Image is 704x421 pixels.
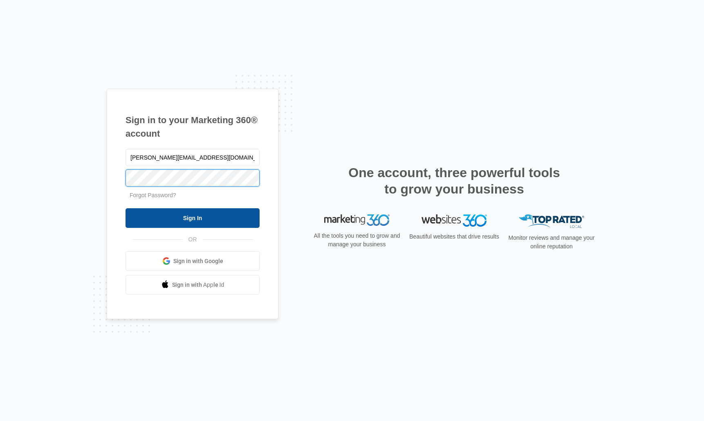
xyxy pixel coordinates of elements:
[172,281,224,289] span: Sign in with Apple Id
[183,235,203,244] span: OR
[422,214,487,226] img: Websites 360
[126,113,260,140] h1: Sign in to your Marketing 360® account
[126,251,260,271] a: Sign in with Google
[324,214,390,226] img: Marketing 360
[173,257,223,266] span: Sign in with Google
[519,214,584,228] img: Top Rated Local
[408,232,500,241] p: Beautiful websites that drive results
[506,234,597,251] p: Monitor reviews and manage your online reputation
[130,192,176,198] a: Forgot Password?
[126,275,260,295] a: Sign in with Apple Id
[346,164,563,197] h2: One account, three powerful tools to grow your business
[311,232,403,249] p: All the tools you need to grow and manage your business
[126,149,260,166] input: Email
[126,208,260,228] input: Sign In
